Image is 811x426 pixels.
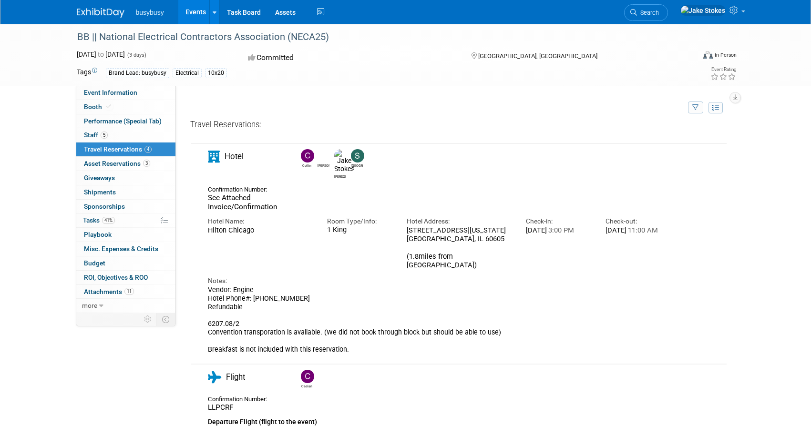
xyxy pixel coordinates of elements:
[84,160,150,167] span: Asset Reservations
[76,157,175,171] a: Asset Reservations3
[84,89,137,96] span: Event Information
[84,203,125,210] span: Sponsorships
[76,185,175,199] a: Shipments
[351,149,364,162] img: Sydney Sanders
[102,217,115,224] span: 41%
[84,274,148,281] span: ROI, Objectives & ROO
[332,149,349,179] div: Jake Stokes
[84,117,162,125] span: Performance (Special Tab)
[315,149,332,179] div: Hobbs Nyberg
[208,217,313,226] div: Hotel Name:
[714,51,737,59] div: In-Person
[77,8,124,18] img: ExhibitDay
[76,285,175,299] a: Attachments11
[76,299,175,313] a: more
[208,371,221,383] i: Flight
[190,119,728,134] div: Travel Reservations:
[76,142,175,156] a: Travel Reservations4
[225,152,244,161] span: Hotel
[208,193,277,211] span: See Attached Invoice/Confirmation
[334,173,346,179] div: Jake Stokes
[84,259,105,267] span: Budget
[208,226,313,234] div: Hilton Chicago
[124,288,134,295] span: 11
[84,174,115,182] span: Giveaways
[77,67,97,78] td: Tags
[407,217,512,226] div: Hotel Address:
[84,245,158,253] span: Misc. Expenses & Credits
[478,52,597,60] span: [GEOGRAPHIC_DATA], [GEOGRAPHIC_DATA]
[327,226,392,234] div: 1 King
[208,403,234,412] span: LLPCRF
[692,105,699,111] i: Filter by Traveler
[318,173,329,179] div: Hobbs Nyberg
[83,216,115,224] span: Tasks
[106,104,111,109] i: Booth reservation complete
[74,29,681,46] div: BB || National Electrical Contractors Association (NECA25)
[301,162,313,168] div: Collin Larson
[76,228,175,242] a: Playbook
[208,393,274,403] div: Confirmation Number:
[84,145,152,153] span: Travel Reservations
[77,51,125,58] span: [DATE] [DATE]
[76,256,175,270] a: Budget
[96,51,105,58] span: to
[298,370,315,389] div: Caelan Williams
[76,114,175,128] a: Performance (Special Tab)
[606,226,671,234] div: [DATE]
[84,103,113,111] span: Booth
[84,131,108,139] span: Staff
[136,9,164,16] span: busybusy
[76,213,175,227] a: Tasks41%
[226,372,245,382] span: Flight
[624,4,668,21] a: Search
[144,146,152,153] span: 4
[143,160,150,167] span: 3
[301,370,314,383] img: Caelan Williams
[318,149,339,173] img: Hobbs Nyberg
[639,50,737,64] div: Event Format
[84,188,116,196] span: Shipments
[526,226,591,234] div: [DATE]
[606,217,671,226] div: Check-out:
[208,276,671,285] div: Notes:
[156,313,175,325] td: Toggle Event Tabs
[76,86,175,100] a: Event Information
[82,302,97,309] span: more
[349,149,365,168] div: Sydney Sanders
[680,5,726,16] img: Jake Stokes
[84,288,134,295] span: Attachments
[298,149,315,168] div: Collin Larson
[351,162,363,168] div: Sydney Sanders
[334,149,354,173] img: Jake Stokes
[637,9,659,16] span: Search
[76,242,175,256] a: Misc. Expenses & Credits
[327,217,392,226] div: Room Type/Info:
[245,50,456,66] div: Committed
[76,171,175,185] a: Giveaways
[76,271,175,284] a: ROI, Objectives & ROO
[208,286,671,354] div: Vendor: Engine Hotel Phone#: [PHONE_NUMBER] Refundable 6207.08/2 Convention transporation is avai...
[76,200,175,213] a: Sponsorships
[703,51,713,59] img: Format-Inperson.png
[301,149,314,162] img: Collin Larson
[101,132,108,139] span: 5
[208,183,274,193] div: Confirmation Number:
[106,68,169,78] div: Brand Lead: busybusy
[140,313,156,325] td: Personalize Event Tab Strip
[126,52,146,58] span: (3 days)
[407,226,512,269] div: [STREET_ADDRESS][US_STATE] [GEOGRAPHIC_DATA], IL 60605 (1.8miles from [GEOGRAPHIC_DATA])
[173,68,202,78] div: Electrical
[205,68,227,78] div: 10x20
[626,226,658,234] span: 11:00 AM
[526,217,591,226] div: Check-in:
[301,383,313,389] div: Caelan Williams
[84,231,112,238] span: Playbook
[76,128,175,142] a: Staff5
[76,100,175,114] a: Booth
[208,151,220,162] i: Hotel
[547,226,574,234] span: 3:00 PM
[710,67,736,72] div: Event Rating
